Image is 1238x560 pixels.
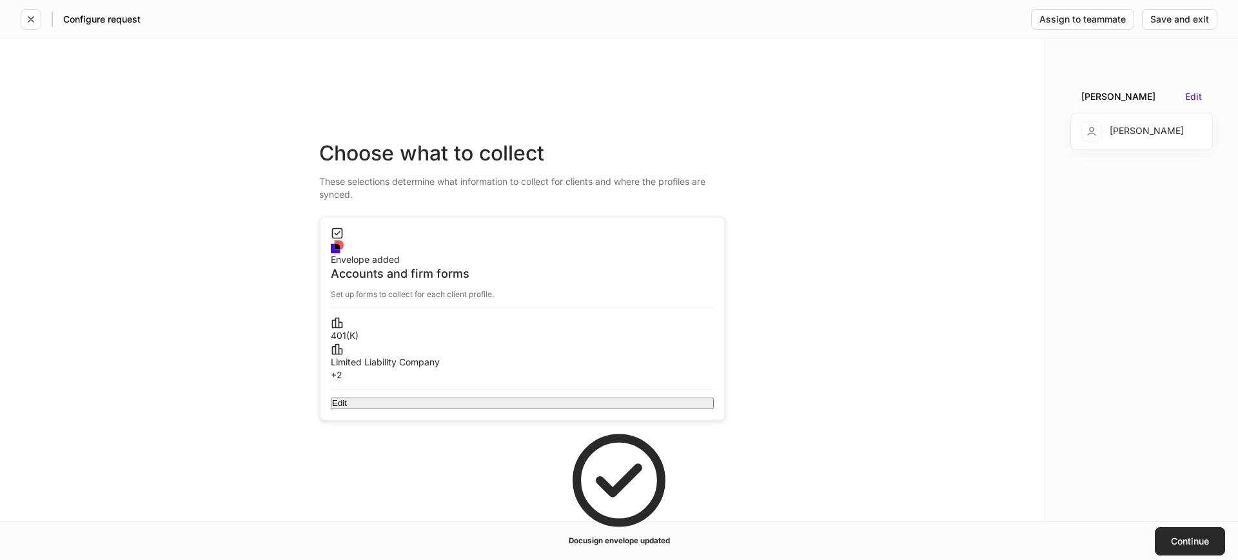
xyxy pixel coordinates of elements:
[331,266,714,282] div: Accounts and firm forms
[331,329,714,342] div: 401(K)
[331,369,342,380] span: + 2
[1185,92,1202,101] button: Edit
[319,139,725,168] div: Choose what to collect
[1155,527,1225,555] button: Continue
[1150,15,1209,24] div: Save and exit
[331,282,714,300] div: Set up forms to collect for each client profile.
[63,13,141,26] h5: Configure request
[569,534,670,547] h5: Docusign envelope updated
[1031,9,1134,30] button: Assign to teammate
[1171,537,1209,546] div: Continue
[331,356,714,369] div: Limited Liability Company
[1081,90,1155,103] div: [PERSON_NAME]
[1081,121,1184,142] div: [PERSON_NAME]
[319,168,725,201] div: These selections determine what information to collect for clients and where the profiles are syn...
[332,399,712,407] div: Edit
[331,253,714,266] div: Envelope added
[331,398,714,409] button: Edit
[1039,15,1126,24] div: Assign to teammate
[1142,9,1217,30] button: Save and exit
